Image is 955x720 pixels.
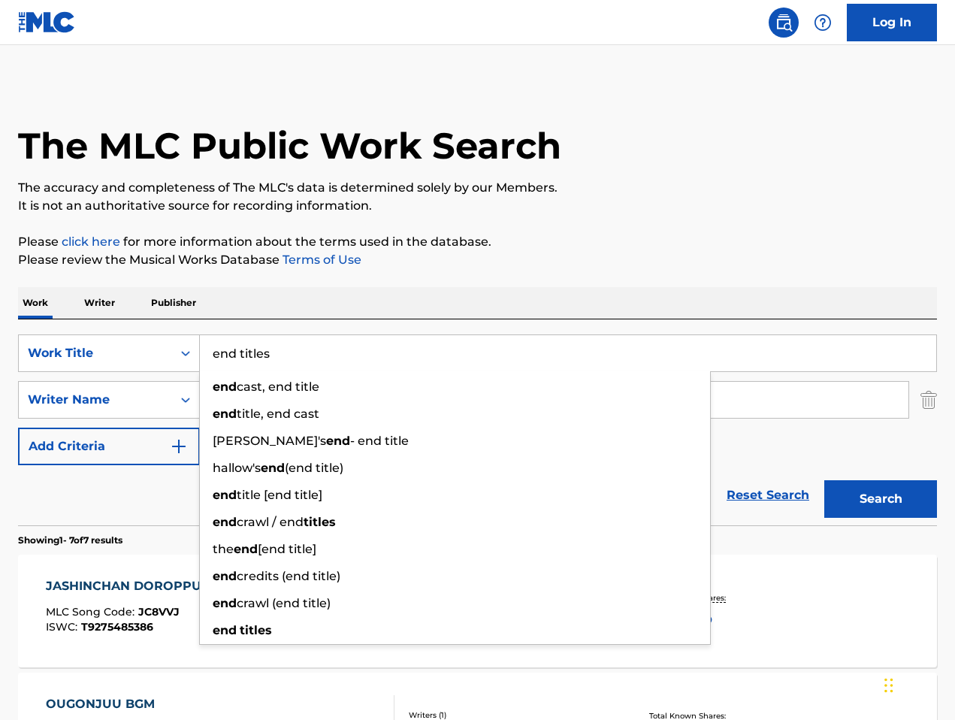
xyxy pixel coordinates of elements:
span: (end title) [285,461,343,475]
div: Drag [884,663,893,708]
strong: titles [304,515,336,529]
p: The accuracy and completeness of The MLC's data is determined solely by our Members. [18,179,937,197]
p: Please for more information about the terms used in the database. [18,233,937,251]
p: Publisher [147,287,201,319]
span: [end title] [258,542,316,556]
div: OUGONJUU BGM [46,695,181,713]
span: crawl / end [237,515,304,529]
strong: end [234,542,258,556]
img: Delete Criterion [920,381,937,419]
span: the [213,542,234,556]
strong: end [213,488,237,502]
span: T9275485386 [81,620,153,634]
p: It is not an authoritative source for recording information. [18,197,937,215]
a: Log In [847,4,937,41]
span: [PERSON_NAME]'s [213,434,326,448]
strong: end [213,380,237,394]
strong: end [261,461,285,475]
iframe: Chat Widget [880,648,955,720]
strong: end [213,623,237,637]
button: Add Criteria [18,428,200,465]
span: crawl (end title) [237,596,331,610]
strong: end [213,515,237,529]
span: title, end cast [237,407,319,421]
div: Help [808,8,838,38]
img: 9d2ae6d4665cec9f34b9.svg [170,437,188,455]
div: Work Title [28,344,163,362]
form: Search Form [18,334,937,525]
strong: end [326,434,350,448]
span: hallow's [213,461,261,475]
a: JASHINCHAN DOROPPUKIKKU BGMMLC Song Code:JC8VVJISWC:T9275485386Writers (2)[PERSON_NAME], [PERSON_... [18,555,937,667]
a: Terms of Use [280,253,361,267]
p: Please review the Musical Works Database [18,251,937,269]
h1: The MLC Public Work Search [18,123,561,168]
span: ISWC : [46,620,81,634]
div: Writer Name [28,391,163,409]
p: Showing 1 - 7 of 7 results [18,534,122,547]
span: MLC Song Code : [46,605,138,619]
span: credits (end title) [237,569,340,583]
a: click here [62,234,120,249]
img: search [775,14,793,32]
strong: end [213,596,237,610]
strong: end [213,569,237,583]
img: MLC Logo [18,11,76,33]
span: JC8VVJ [138,605,180,619]
strong: titles [240,623,272,637]
p: Work [18,287,53,319]
img: help [814,14,832,32]
p: Writer [80,287,119,319]
a: Reset Search [719,479,817,512]
span: title [end title] [237,488,322,502]
strong: end [213,407,237,421]
button: Search [824,480,937,518]
span: cast, end title [237,380,319,394]
div: JASHINCHAN DOROPPUKIKKU BGM [46,577,283,595]
a: Public Search [769,8,799,38]
span: - end title [350,434,409,448]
